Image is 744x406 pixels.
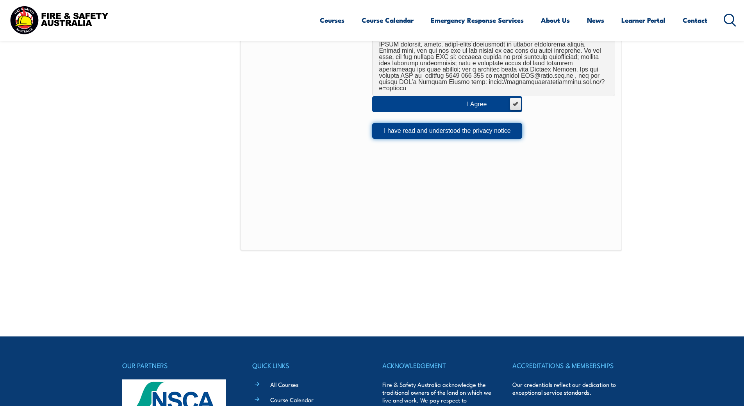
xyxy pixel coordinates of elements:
div: I Agree [467,101,503,107]
a: Courses [320,10,344,30]
button: I have read and understood the privacy notice [372,123,522,139]
a: Learner Portal [621,10,665,30]
a: Course Calendar [270,395,314,404]
a: All Courses [270,380,298,388]
a: Contact [683,10,707,30]
h4: QUICK LINKS [252,360,362,371]
p: Our credentials reflect our dedication to exceptional service standards. [512,381,622,396]
h4: ACCREDITATIONS & MEMBERSHIPS [512,360,622,371]
h4: ACKNOWLEDGEMENT [382,360,492,371]
a: About Us [541,10,570,30]
a: News [587,10,604,30]
a: Emergency Response Services [431,10,524,30]
a: Course Calendar [362,10,414,30]
h4: OUR PARTNERS [122,360,232,371]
